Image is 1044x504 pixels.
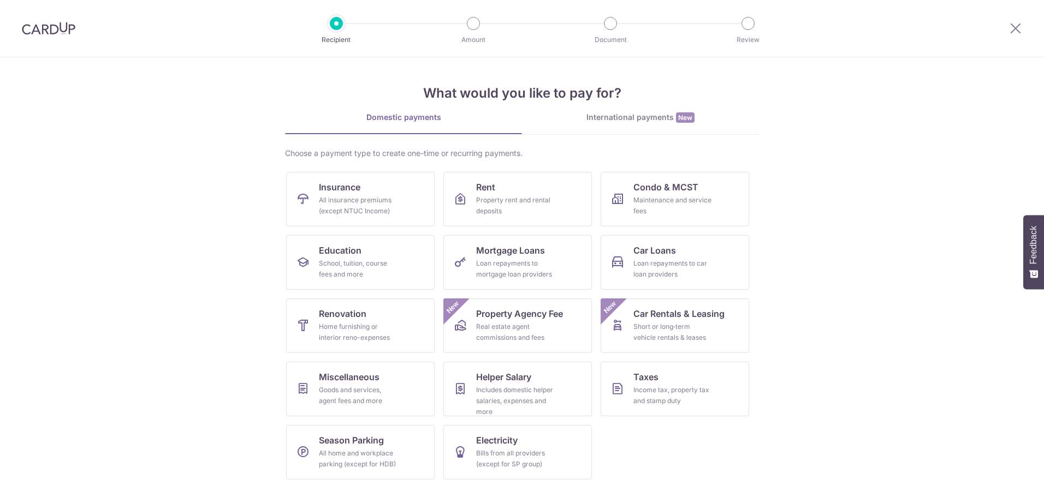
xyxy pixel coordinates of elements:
[443,235,592,290] a: Mortgage LoansLoan repayments to mortgage loan providers
[319,195,398,217] div: All insurance premiums (except NTUC Income)
[476,321,555,343] div: Real estate agent commissions and fees
[319,244,361,257] span: Education
[286,235,435,290] a: EducationSchool, tuition, course fees and more
[286,425,435,479] a: Season ParkingAll home and workplace parking (except for HDB)
[22,22,75,35] img: CardUp
[319,321,398,343] div: Home furnishing or interior reno-expenses
[444,298,462,316] span: New
[476,448,555,470] div: Bills from all providers (except for SP group)
[319,448,398,470] div: All home and workplace parking (except for HDB)
[433,34,514,45] p: Amount
[296,34,377,45] p: Recipient
[319,370,379,383] span: Miscellaneous
[476,385,555,417] div: Includes domestic helper salaries, expenses and more
[633,321,712,343] div: Short or long‑term vehicle rentals & leases
[319,307,366,320] span: Renovation
[443,425,592,479] a: ElectricityBills from all providers (except for SP group)
[601,362,749,416] a: TaxesIncome tax, property tax and stamp duty
[319,181,360,194] span: Insurance
[601,235,749,290] a: Car LoansLoan repayments to car loan providers
[286,172,435,226] a: InsuranceAll insurance premiums (except NTUC Income)
[633,385,712,406] div: Income tax, property tax and stamp duty
[285,83,759,103] h4: What would you like to pay for?
[476,181,495,194] span: Rent
[601,298,749,353] a: Car Rentals & LeasingShort or long‑term vehicle rentals & leasesNew
[476,244,545,257] span: Mortgage Loans
[476,258,555,280] div: Loan repayments to mortgage loan providers
[1029,226,1039,264] span: Feedback
[443,298,592,353] a: Property Agency FeeReal estate agent commissions and feesNew
[285,148,759,159] div: Choose a payment type to create one-time or recurring payments.
[601,298,619,316] span: New
[633,307,725,320] span: Car Rentals & Leasing
[522,112,759,123] div: International payments
[286,298,435,353] a: RenovationHome furnishing or interior reno-expenses
[443,362,592,416] a: Helper SalaryIncludes domestic helper salaries, expenses and more
[633,244,676,257] span: Car Loans
[633,195,712,217] div: Maintenance and service fees
[1023,215,1044,289] button: Feedback - Show survey
[570,34,651,45] p: Document
[476,195,555,217] div: Property rent and rental deposits
[633,181,698,194] span: Condo & MCST
[476,434,518,447] span: Electricity
[708,34,788,45] p: Review
[633,258,712,280] div: Loan repayments to car loan providers
[476,307,563,320] span: Property Agency Fee
[286,362,435,416] a: MiscellaneousGoods and services, agent fees and more
[633,370,659,383] span: Taxes
[319,434,384,447] span: Season Parking
[676,112,695,123] span: New
[319,385,398,406] div: Goods and services, agent fees and more
[319,258,398,280] div: School, tuition, course fees and more
[476,370,531,383] span: Helper Salary
[285,112,522,123] div: Domestic payments
[601,172,749,226] a: Condo & MCSTMaintenance and service fees
[443,172,592,226] a: RentProperty rent and rental deposits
